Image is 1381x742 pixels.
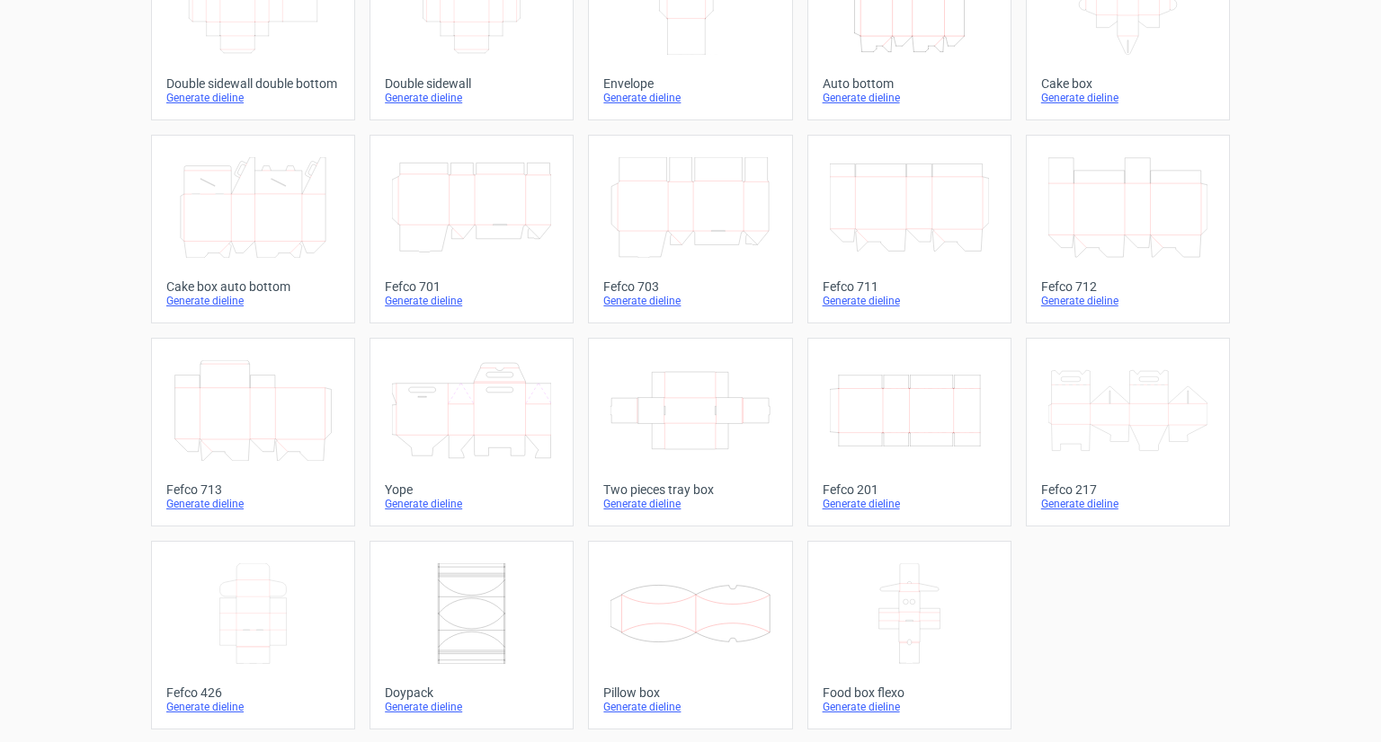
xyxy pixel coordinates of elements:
[603,279,777,294] div: Fefco 703
[823,294,996,308] div: Generate dieline
[823,76,996,91] div: Auto bottom
[385,700,558,714] div: Generate dieline
[823,700,996,714] div: Generate dieline
[603,497,777,511] div: Generate dieline
[151,135,355,323] a: Cake box auto bottomGenerate dieline
[1041,76,1215,91] div: Cake box
[823,91,996,105] div: Generate dieline
[603,76,777,91] div: Envelope
[823,685,996,700] div: Food box flexo
[807,338,1011,526] a: Fefco 201Generate dieline
[385,91,558,105] div: Generate dieline
[603,91,777,105] div: Generate dieline
[588,135,792,323] a: Fefco 703Generate dieline
[166,91,340,105] div: Generate dieline
[823,279,996,294] div: Fefco 711
[370,338,574,526] a: YopeGenerate dieline
[588,338,792,526] a: Two pieces tray boxGenerate dieline
[385,482,558,497] div: Yope
[385,76,558,91] div: Double sidewall
[1026,135,1230,323] a: Fefco 712Generate dieline
[166,294,340,308] div: Generate dieline
[807,541,1011,729] a: Food box flexoGenerate dieline
[370,541,574,729] a: DoypackGenerate dieline
[807,135,1011,323] a: Fefco 711Generate dieline
[603,294,777,308] div: Generate dieline
[588,541,792,729] a: Pillow boxGenerate dieline
[1041,279,1215,294] div: Fefco 712
[166,482,340,497] div: Fefco 713
[603,685,777,700] div: Pillow box
[1041,294,1215,308] div: Generate dieline
[370,135,574,323] a: Fefco 701Generate dieline
[385,279,558,294] div: Fefco 701
[166,685,340,700] div: Fefco 426
[166,76,340,91] div: Double sidewall double bottom
[1026,338,1230,526] a: Fefco 217Generate dieline
[385,685,558,700] div: Doypack
[1041,497,1215,511] div: Generate dieline
[823,482,996,497] div: Fefco 201
[385,294,558,308] div: Generate dieline
[166,497,340,511] div: Generate dieline
[823,497,996,511] div: Generate dieline
[151,338,355,526] a: Fefco 713Generate dieline
[385,497,558,511] div: Generate dieline
[603,482,777,497] div: Two pieces tray box
[166,700,340,714] div: Generate dieline
[1041,482,1215,497] div: Fefco 217
[166,279,340,294] div: Cake box auto bottom
[603,700,777,714] div: Generate dieline
[151,541,355,729] a: Fefco 426Generate dieline
[1041,91,1215,105] div: Generate dieline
